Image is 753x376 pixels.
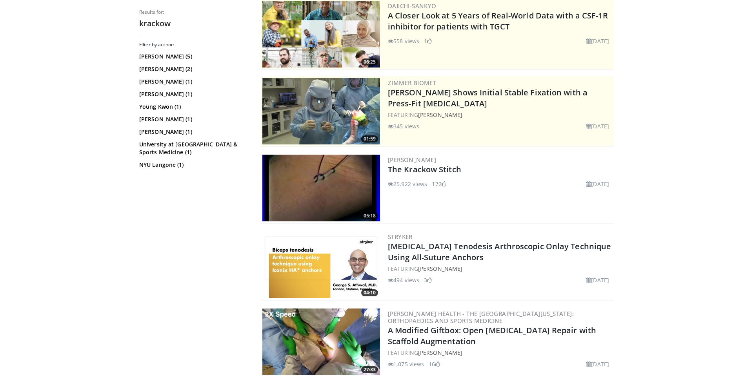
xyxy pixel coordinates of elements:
img: 6bc46ad6-b634-4876-a934-24d4e08d5fac.300x170_q85_crop-smart_upscale.jpg [262,78,380,144]
li: 494 views [388,276,419,284]
a: [PERSON_NAME] Health - The [GEOGRAPHIC_DATA][US_STATE]: Orthopaedics and Sports Medicine [388,310,574,325]
a: [PERSON_NAME] (1) [139,115,247,123]
a: [PERSON_NAME] (1) [139,128,247,136]
a: Stryker [388,233,413,241]
span: 05:18 [361,212,378,219]
div: FEATURING [388,111,612,119]
p: Results for: [139,9,249,15]
span: 01:59 [361,135,378,142]
a: [PERSON_NAME] [388,156,436,164]
li: 3 [424,276,432,284]
li: [DATE] [586,360,609,368]
li: [DATE] [586,122,609,130]
span: 27:33 [361,366,378,373]
a: Zimmer Biomet [388,79,436,87]
a: 06:25 [262,1,380,68]
li: 1 [424,37,432,45]
a: 04:10 [262,232,380,298]
li: 1,075 views [388,360,424,368]
img: 243552_0004_1.png.300x170_q85_crop-smart_upscale.jpg [262,155,380,221]
li: 172 [432,180,446,188]
a: [PERSON_NAME] [418,265,462,272]
a: [PERSON_NAME] (2) [139,65,247,73]
h2: krackow [139,18,249,29]
a: A Modified Giftbox: Open [MEDICAL_DATA] Repair with Scaffold Augmentation [388,325,596,347]
a: The Krackow Stitch [388,164,461,175]
span: 06:25 [361,58,378,66]
a: 05:18 [262,155,380,221]
li: [DATE] [586,37,609,45]
li: [DATE] [586,180,609,188]
a: Daiichi-Sankyo [388,2,437,10]
li: 25,922 views [388,180,427,188]
img: 3b42ab9d-0d12-4c4e-9810-dbb747d5cb5c.300x170_q85_crop-smart_upscale.jpg [262,308,380,375]
a: University at [GEOGRAPHIC_DATA] & Sports Medicine (1) [139,141,247,156]
a: Young Kwon (1) [139,103,247,111]
a: [PERSON_NAME] Shows Initial Stable Fixation with a Press-Fit [MEDICAL_DATA] [388,87,587,109]
li: 16 [429,360,440,368]
li: 558 views [388,37,419,45]
a: [PERSON_NAME] (5) [139,53,247,60]
a: [PERSON_NAME] [418,349,462,356]
span: 04:10 [361,289,378,296]
a: NYU Langone (1) [139,161,247,169]
a: A Closer Look at 5 Years of Real-World Data with a CSF-1R inhibitor for patients with TGCT [388,10,608,32]
li: 345 views [388,122,419,130]
h3: Filter by author: [139,42,249,48]
img: dd3c9599-9b8f-4523-a967-19256dd67964.300x170_q85_crop-smart_upscale.jpg [262,232,380,298]
a: [PERSON_NAME] (1) [139,78,247,86]
a: 27:33 [262,308,380,375]
li: [DATE] [586,276,609,284]
a: [PERSON_NAME] [418,111,462,119]
div: FEATURING [388,349,612,357]
a: [PERSON_NAME] (1) [139,90,247,98]
a: 01:59 [262,78,380,144]
img: 93c22cae-14d1-47f0-9e4a-a244e824b022.png.300x170_q85_crop-smart_upscale.jpg [262,1,380,68]
div: FEATURING [388,265,612,273]
a: [MEDICAL_DATA] Tenodesis Arthroscopic Onlay Technique Using All-Suture Anchors [388,241,611,263]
